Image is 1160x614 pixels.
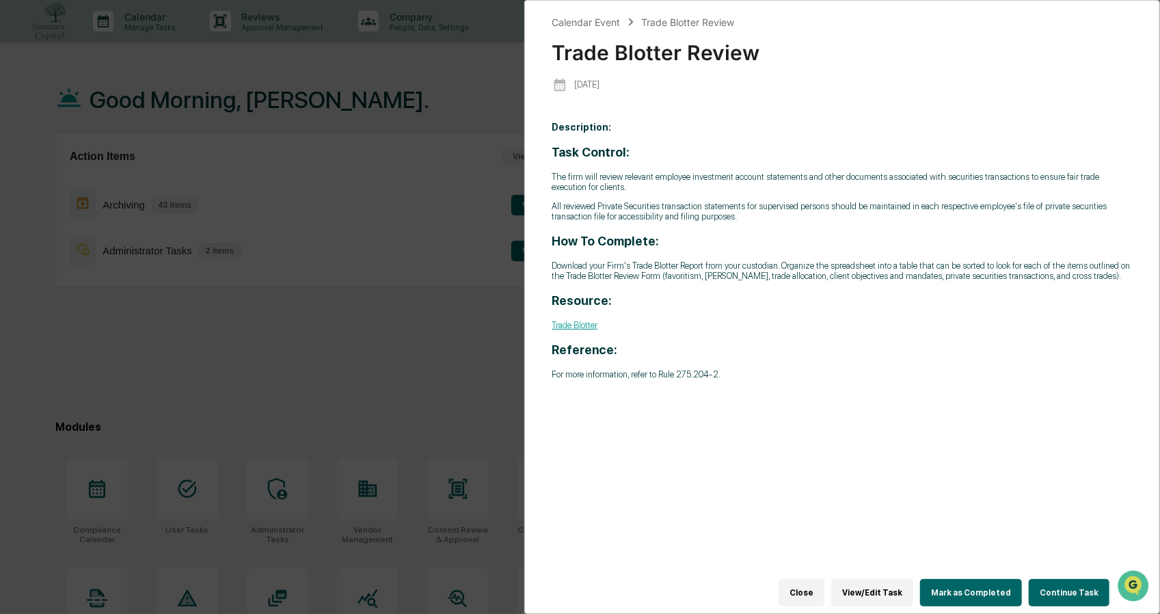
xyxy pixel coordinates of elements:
p: All reviewed Private Securities transaction statements for supervised persons should be maintaine... [552,201,1133,222]
p: [DATE] [574,79,599,90]
div: 🖐️ [14,173,25,184]
button: Mark as Completed [920,579,1022,606]
span: Pylon [136,231,165,241]
button: Continue Task [1029,579,1109,606]
a: Trade Blotter [552,320,598,330]
b: Description: [552,122,612,133]
strong: Reference: [552,343,618,357]
span: Attestations [113,172,170,185]
div: Start new chat [46,104,224,118]
a: 🖐️Preclearance [8,166,94,191]
a: 🔎Data Lookup [8,192,92,217]
img: 1746055101610-c473b297-6a78-478c-a979-82029cc54cd1 [14,104,38,129]
span: Preclearance [27,172,88,185]
a: 🗄️Attestations [94,166,175,191]
div: 🗄️ [99,173,110,184]
strong: How To Complete: [552,234,660,248]
p: How can we help? [14,28,249,50]
iframe: Open customer support [1116,569,1153,606]
a: Powered byPylon [96,230,165,241]
div: We're offline, we'll be back soon [46,118,178,129]
p: For more information, refer to Rule 275.204-2. [552,369,1133,379]
strong: Task Control: [552,145,630,159]
span: Data Lookup [27,198,86,211]
p: The firm will review relevant employee investment account statements and other documents associat... [552,172,1133,192]
button: Start new chat [232,108,249,124]
button: View/Edit Task [831,579,913,606]
strong: Resource: [552,293,612,308]
div: 🔎 [14,199,25,210]
button: Close [779,579,824,606]
div: Trade Blotter Review [552,29,1133,65]
div: Calendar Event [552,16,621,28]
p: Download your Firm's Trade Blotter Report from your custodian. Organize the spreadsheet into a ta... [552,261,1133,281]
div: Trade Blotter Review [641,16,734,28]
